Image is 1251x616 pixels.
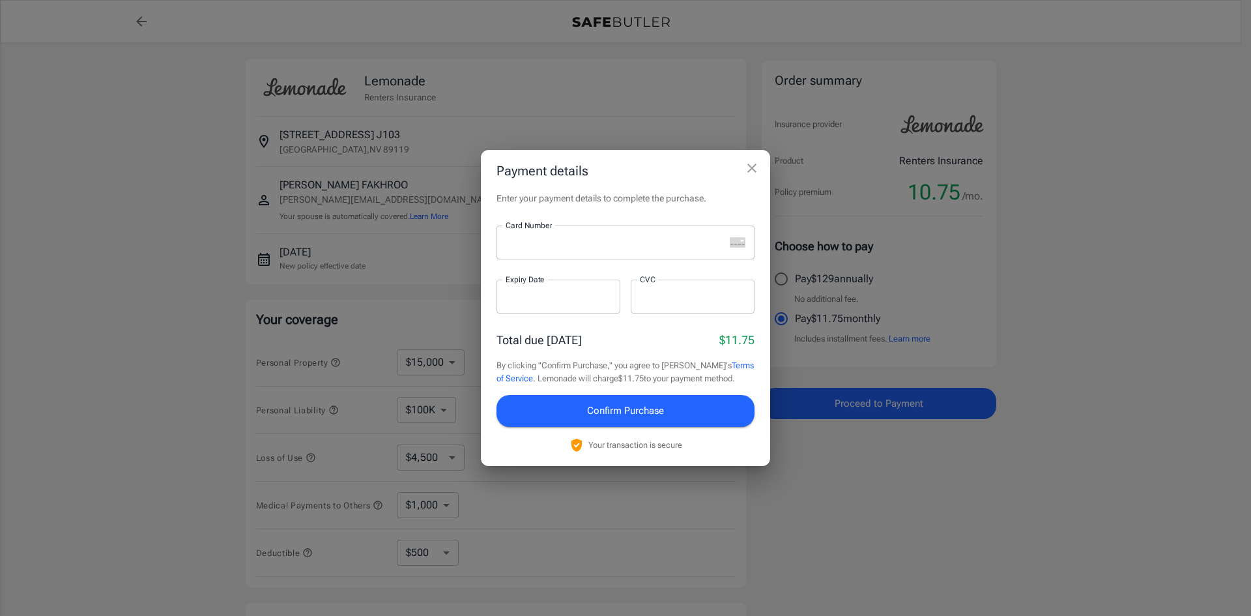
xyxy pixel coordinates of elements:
[640,274,655,285] label: CVC
[481,150,770,192] h2: Payment details
[506,220,552,231] label: Card Number
[506,274,545,285] label: Expiry Date
[496,359,755,385] p: By clicking "Confirm Purchase," you agree to [PERSON_NAME]'s . Lemonade will charge $11.75 to you...
[506,291,611,303] iframe: Secure expiration date input frame
[719,331,755,349] p: $11.75
[506,237,725,249] iframe: Secure card number input frame
[730,237,745,248] svg: unknown
[587,402,664,419] span: Confirm Purchase
[496,331,582,349] p: Total due [DATE]
[739,155,765,181] button: close
[640,291,745,303] iframe: Secure CVC input frame
[496,192,755,205] p: Enter your payment details to complete the purchase.
[496,360,754,383] a: Terms of Service
[588,439,682,451] p: Your transaction is secure
[496,395,755,426] button: Confirm Purchase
